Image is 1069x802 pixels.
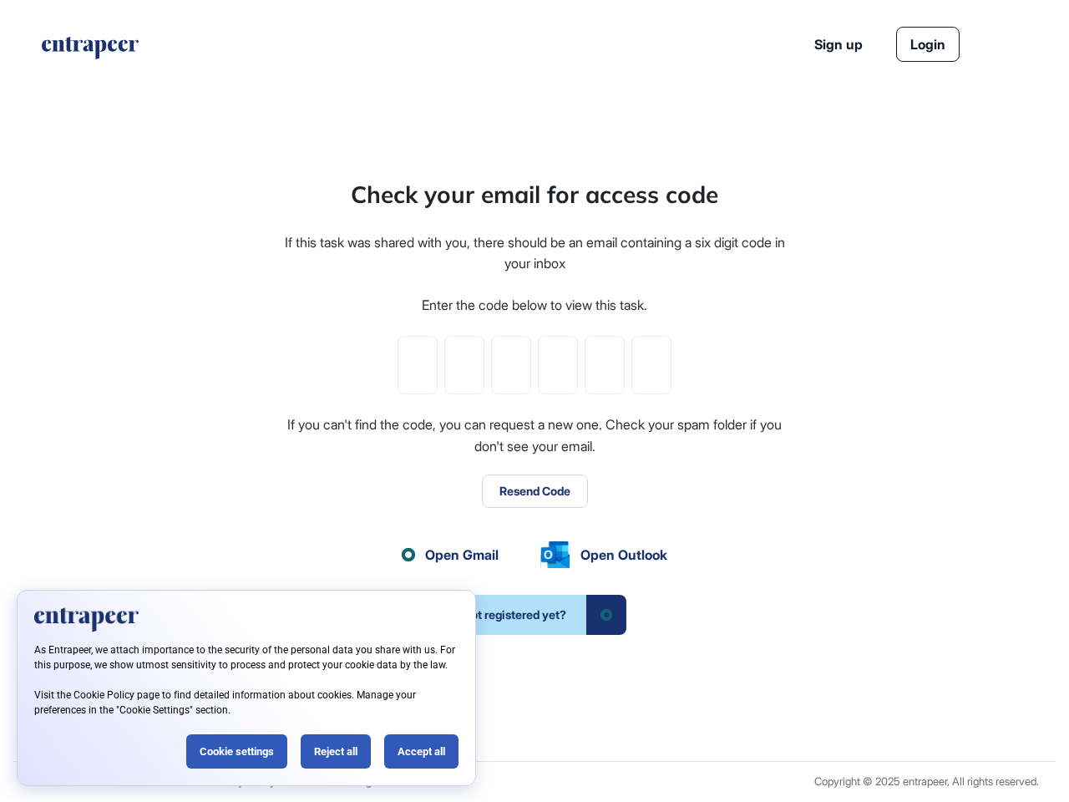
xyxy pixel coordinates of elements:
span: Not registered yet? [443,595,586,635]
span: Open Outlook [580,545,667,565]
a: Login [896,27,960,62]
span: Open Gmail [425,545,499,565]
div: Check your email for access code [351,177,718,212]
div: Copyright © 2025 entrapeer, All rights reserved. [814,775,1039,788]
a: entrapeer-logo [40,37,140,65]
a: Open Gmail [402,545,499,565]
div: If you can't find the code, you can request a new one. Check your spam folder if you don't see yo... [282,414,787,457]
a: Sign up [814,34,863,54]
a: Not registered yet? [443,595,626,635]
button: Resend Code [482,475,588,508]
div: If this task was shared with you, there should be an email containing a six digit code in your inbox [282,232,787,275]
a: Open Outlook [540,541,667,568]
div: Enter the code below to view this task. [422,295,647,317]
